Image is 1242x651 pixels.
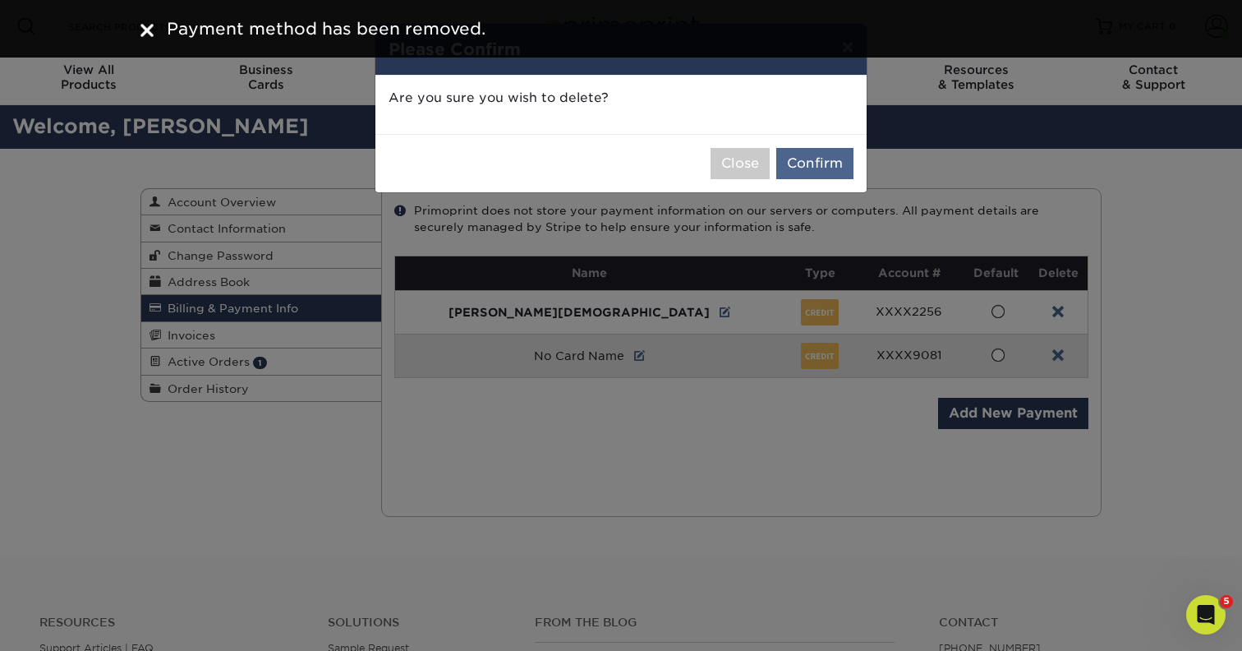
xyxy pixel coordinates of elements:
p: Are you sure you wish to delete? [389,89,853,108]
span: 5 [1220,595,1233,608]
iframe: Intercom live chat [1186,595,1226,635]
button: Close [711,148,770,179]
button: Confirm [776,148,853,179]
img: close [140,24,154,37]
span: Payment method has been removed. [167,19,485,39]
